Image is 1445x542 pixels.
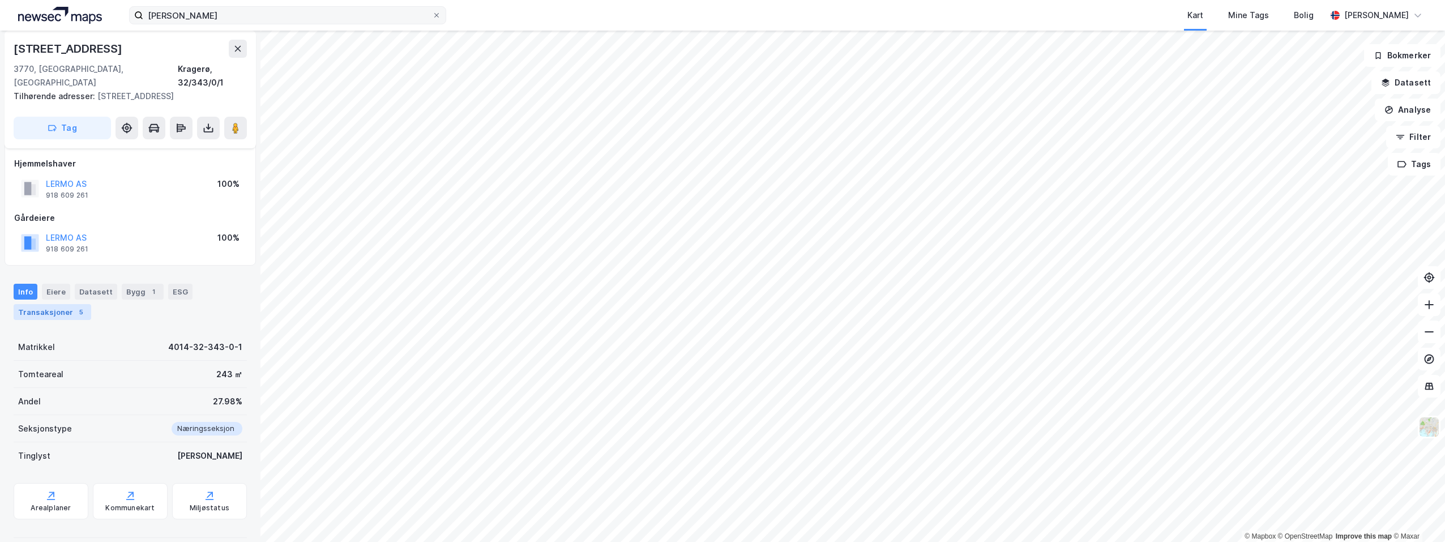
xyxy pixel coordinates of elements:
div: Mine Tags [1228,8,1269,22]
div: Seksjonstype [18,422,72,436]
button: Tag [14,117,111,139]
div: Datasett [75,284,117,300]
div: Kommunekart [105,503,155,513]
div: 5 [75,306,87,318]
div: Info [14,284,37,300]
div: Tomteareal [18,368,63,381]
div: [PERSON_NAME] [1344,8,1409,22]
div: Eiere [42,284,70,300]
div: 243 ㎡ [216,368,242,381]
div: Gårdeiere [14,211,246,225]
div: Bygg [122,284,164,300]
div: Kontrollprogram for chat [1388,488,1445,542]
div: Tinglyst [18,449,50,463]
div: Bolig [1294,8,1314,22]
div: 918 609 261 [46,191,88,200]
div: Matrikkel [18,340,55,354]
div: Miljøstatus [190,503,229,513]
a: Mapbox [1245,532,1276,540]
input: Søk på adresse, matrikkel, gårdeiere, leietakere eller personer [143,7,432,24]
div: [PERSON_NAME] [177,449,242,463]
div: 1 [148,286,159,297]
button: Bokmerker [1364,44,1440,67]
img: Z [1418,416,1440,438]
div: [STREET_ADDRESS] [14,40,125,58]
div: Andel [18,395,41,408]
div: ESG [168,284,193,300]
div: 100% [217,231,240,245]
div: 27.98% [213,395,242,408]
div: Kart [1187,8,1203,22]
button: Filter [1386,126,1440,148]
div: Transaksjoner [14,304,91,320]
div: 100% [217,177,240,191]
iframe: Chat Widget [1388,488,1445,542]
div: 3770, [GEOGRAPHIC_DATA], [GEOGRAPHIC_DATA] [14,62,178,89]
img: logo.a4113a55bc3d86da70a041830d287a7e.svg [18,7,102,24]
div: Kragerø, 32/343/0/1 [178,62,247,89]
button: Datasett [1371,71,1440,94]
div: [STREET_ADDRESS] [14,89,238,103]
a: OpenStreetMap [1278,532,1333,540]
a: Improve this map [1336,532,1392,540]
div: Hjemmelshaver [14,157,246,170]
div: 4014-32-343-0-1 [168,340,242,354]
button: Analyse [1375,99,1440,121]
div: 918 609 261 [46,245,88,254]
button: Tags [1388,153,1440,176]
span: Tilhørende adresser: [14,91,97,101]
div: Arealplaner [31,503,71,513]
